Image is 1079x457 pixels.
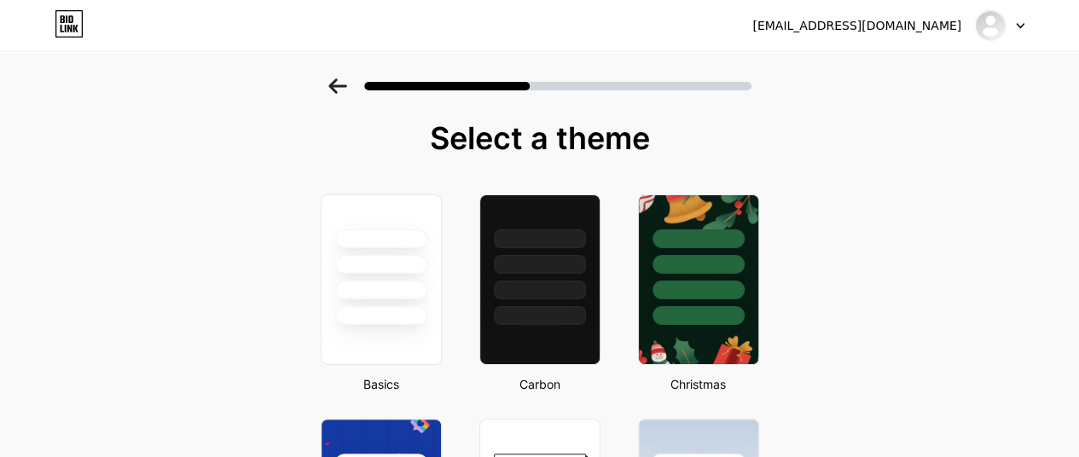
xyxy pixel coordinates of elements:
div: [EMAIL_ADDRESS][DOMAIN_NAME] [752,17,961,35]
img: Revina Diah ayu N [974,9,1006,42]
div: Carbon [474,375,606,393]
div: Christmas [633,375,764,393]
div: Basics [316,375,447,393]
div: Select a theme [314,121,766,155]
